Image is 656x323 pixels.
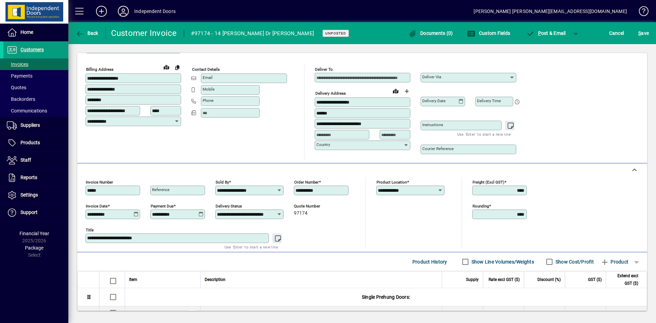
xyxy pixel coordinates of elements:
[463,310,479,317] span: 1.0000
[111,28,177,39] div: Customer Invoice
[422,98,446,103] mat-label: Delivery date
[7,108,47,113] span: Communications
[20,29,33,35] span: Home
[316,142,330,147] mat-label: Country
[487,310,520,317] div: 333.7254
[134,6,176,17] div: Independent Doors
[407,27,455,39] button: Documents (0)
[112,5,134,17] button: Profile
[91,5,112,17] button: Add
[294,204,335,208] span: Quote number
[152,187,169,192] mat-label: Reference
[20,192,38,198] span: Settings
[20,157,31,163] span: Staff
[7,96,35,102] span: Backorders
[606,306,647,320] td: 300.35
[422,122,443,127] mat-label: Instructions
[161,62,172,72] a: View on map
[538,30,541,36] span: P
[191,28,314,39] div: #97174 - 14 [PERSON_NAME] Dr [PERSON_NAME]
[3,82,68,93] a: Quotes
[25,245,43,251] span: Package
[377,180,407,185] mat-label: Product location
[151,204,174,208] mat-label: Payment due
[609,28,624,39] span: Cancel
[20,175,37,180] span: Reports
[325,31,346,36] span: Unposted
[474,6,627,17] div: [PERSON_NAME] [PERSON_NAME][EMAIL_ADDRESS][DOMAIN_NAME]
[86,204,108,208] mat-label: Invoice date
[607,27,626,39] button: Cancel
[294,211,307,216] span: 97174
[205,276,225,283] span: Description
[477,98,501,103] mat-label: Delivery time
[203,87,215,92] mat-label: Mobile
[176,309,184,317] span: Christchurch
[3,58,68,70] a: Invoices
[470,258,534,265] label: Show Line Volumes/Weights
[457,130,511,138] mat-hint: Use 'Enter' to start a new line
[554,258,594,265] label: Show Cost/Profit
[76,30,98,36] span: Back
[523,27,569,39] button: Post & Email
[19,231,49,236] span: Financial Year
[203,75,213,80] mat-label: Email
[294,180,319,185] mat-label: Order number
[20,47,44,52] span: Customers
[3,134,68,151] a: Products
[3,204,68,221] a: Support
[3,93,68,105] a: Backorders
[7,73,32,79] span: Payments
[637,27,651,39] button: Save
[20,210,38,215] span: Support
[422,75,441,79] mat-label: Deliver via
[638,30,641,36] span: S
[610,272,638,287] span: Extend excl GST ($)
[390,85,401,96] a: View on map
[524,306,565,320] td: 10.0000
[3,187,68,204] a: Settings
[86,180,113,185] mat-label: Invoice number
[412,256,447,267] span: Product History
[466,276,479,283] span: Supply
[3,117,68,134] a: Suppliers
[597,256,632,268] button: Product
[86,228,94,232] mat-label: Title
[422,146,454,151] mat-label: Courier Reference
[205,310,363,317] span: Prehung Flush P/C 2190 x 810 x 38mm in 30mm [PERSON_NAME] Jamb
[3,105,68,117] a: Communications
[3,24,68,41] a: Home
[473,180,504,185] mat-label: Freight (excl GST)
[489,276,520,283] span: Rate excl GST ($)
[216,204,242,208] mat-label: Delivery status
[473,204,489,208] mat-label: Rounding
[224,243,278,251] mat-hint: Use 'Enter' to start a new line
[203,98,214,103] mat-label: Phone
[216,180,229,185] mat-label: Sold by
[315,67,333,72] mat-label: Deliver To
[3,169,68,186] a: Reports
[129,276,137,283] span: Item
[20,140,40,145] span: Products
[601,256,628,267] span: Product
[172,62,183,73] button: Copy to Delivery address
[125,288,647,306] div: Single Prehung Doors:
[465,27,512,39] button: Custom Fields
[409,30,453,36] span: Documents (0)
[68,27,106,39] app-page-header-button: Back
[20,122,40,128] span: Suppliers
[526,30,566,36] span: ost & Email
[401,86,412,97] button: Choose address
[7,85,26,90] span: Quotes
[410,256,450,268] button: Product History
[537,276,561,283] span: Discount (%)
[7,62,28,67] span: Invoices
[638,28,649,39] span: ave
[129,310,156,317] div: PHFLPC04B
[3,152,68,169] a: Staff
[3,70,68,82] a: Payments
[634,1,647,24] a: Knowledge Base
[74,27,100,39] button: Back
[588,276,602,283] span: GST ($)
[565,306,606,320] td: 45.05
